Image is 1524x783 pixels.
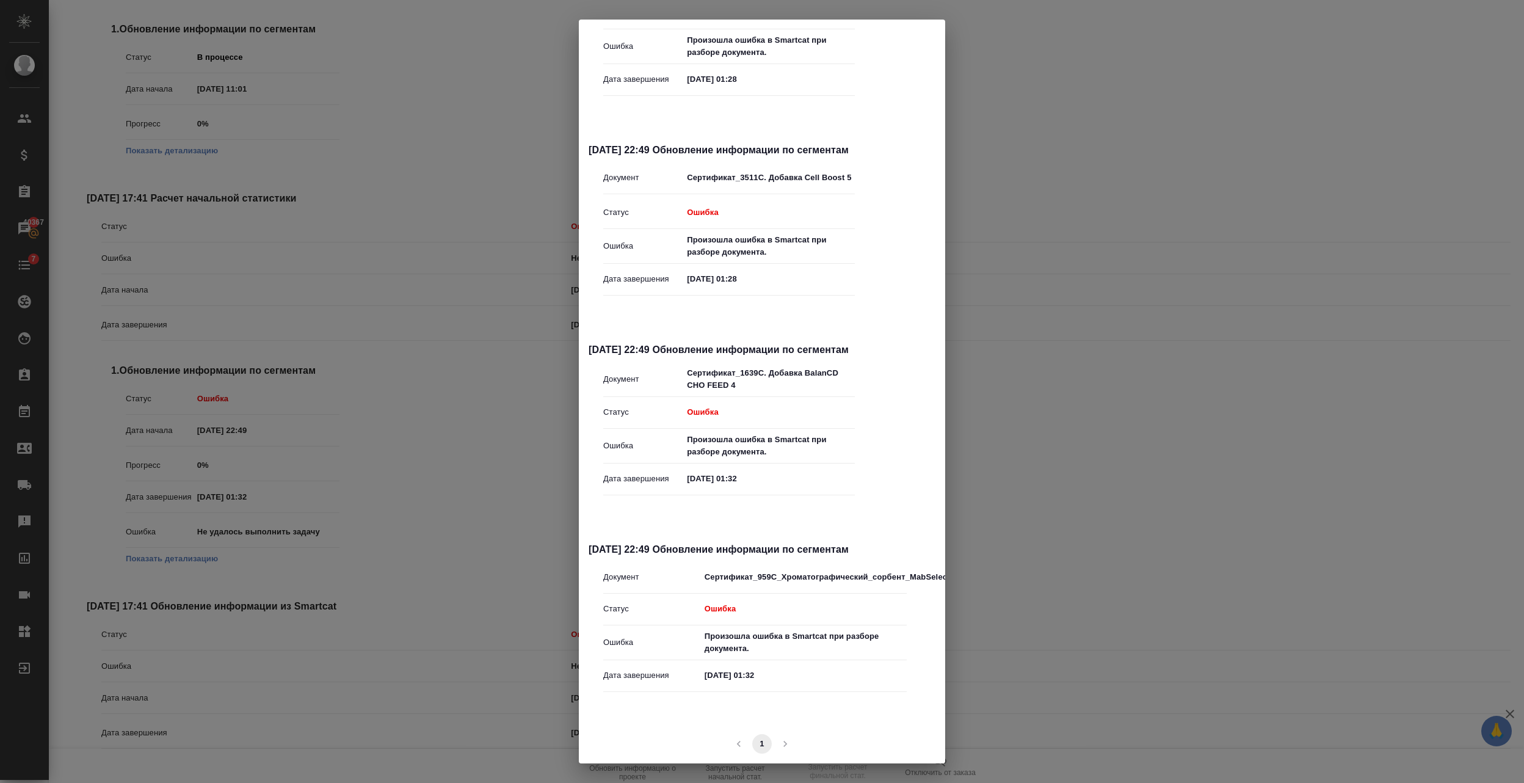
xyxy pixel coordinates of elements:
p: Статус [603,603,705,615]
span: [DATE] 22:49 Обновление информации по сегментам [589,143,855,158]
p: Ошибка [603,636,705,649]
p: Сертификат_1639С. Добавка BalanCD CHO FEED 4 [687,367,854,391]
p: Статус [603,206,687,219]
p: Документ [603,373,687,385]
p: Ошибка [603,440,687,452]
p: Ошибка [603,240,687,252]
nav: pagination navigation [727,734,797,754]
p: Произошла ошибка в Smartcat при разборе документа. [687,34,854,59]
p: Дата завершения [603,73,687,86]
p: Документ [603,571,705,583]
p: Дата завершения [603,273,687,285]
p: [DATE] 01:32 [705,669,907,682]
p: [DATE] 01:28 [687,73,854,86]
p: Ошибка [705,603,907,615]
span: [DATE] 22:49 Обновление информации по сегментам [589,343,855,357]
p: Дата завершения [603,669,705,682]
p: Сертификат_959С_Хроматографический_сорбент_MabSelect_Sure [705,571,907,583]
span: [DATE] 22:49 Обновление информации по сегментам [589,542,907,557]
button: page 1 [752,734,772,754]
p: Произошла ошибка в Smartcat при разборе документа. [687,434,854,458]
p: Статус [603,406,687,418]
p: Ошибка [687,206,854,219]
p: Ошибка [687,406,854,418]
p: Сертификат_3511С. Добавка Cell Boost 5 [687,172,854,184]
p: Произошла ошибка в Smartcat при разборе документа. [705,630,907,655]
p: [DATE] 01:28 [687,273,854,285]
p: Ошибка [603,40,687,53]
p: Документ [603,172,687,184]
p: Дата завершения [603,473,687,485]
p: Произошла ошибка в Smartcat при разборе документа. [687,234,854,258]
p: [DATE] 01:32 [687,473,854,485]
